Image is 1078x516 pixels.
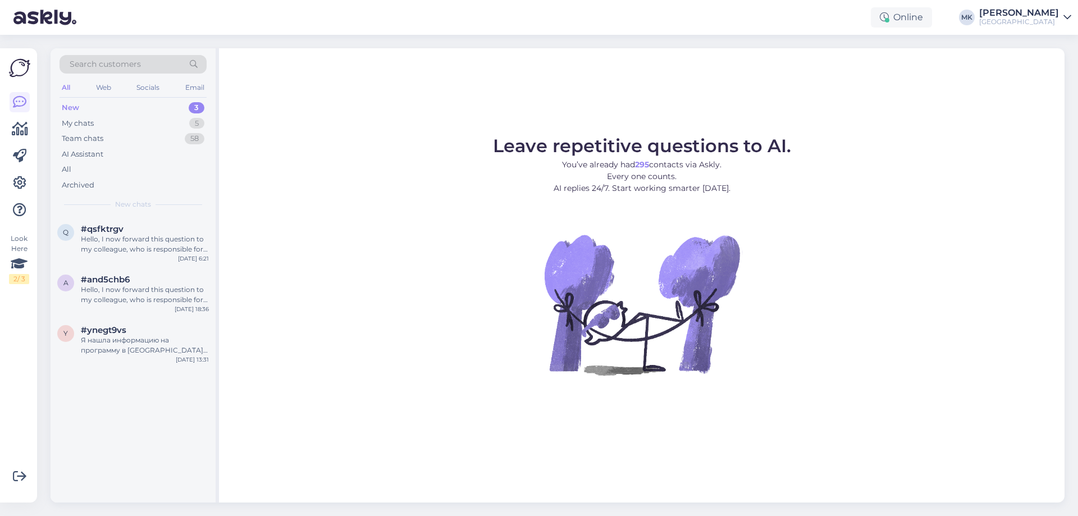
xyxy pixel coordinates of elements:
div: All [62,164,71,175]
span: q [63,228,68,236]
span: #qsfktrgv [81,224,124,234]
b: 295 [635,159,649,170]
span: Search customers [70,58,141,70]
div: [DATE] 18:36 [175,305,209,313]
img: No Chat active [541,203,743,405]
div: [DATE] 6:21 [178,254,209,263]
div: Web [94,80,113,95]
span: #and5chb6 [81,275,130,285]
div: Email [183,80,207,95]
span: #ynegt9vs [81,325,126,335]
div: Team chats [62,133,103,144]
img: Askly Logo [9,57,30,79]
span: Leave repetitive questions to AI. [493,135,791,157]
div: Archived [62,180,94,191]
div: Hello, I now forward this question to my colleague, who is responsible for this. The reply will b... [81,234,209,254]
div: Socials [134,80,162,95]
div: Look Here [9,234,29,284]
span: New chats [115,199,151,209]
div: MK [959,10,975,25]
div: 58 [185,133,204,144]
div: All [60,80,72,95]
div: [DATE] 13:31 [176,355,209,364]
span: y [63,329,68,337]
div: [PERSON_NAME] [979,8,1059,17]
div: Hello, I now forward this question to my colleague, who is responsible for this. The reply will b... [81,285,209,305]
div: Online [871,7,932,28]
span: a [63,278,68,287]
div: New [62,102,79,113]
a: [PERSON_NAME][GEOGRAPHIC_DATA] [979,8,1071,26]
div: Я нашла информацию на программу в [GEOGRAPHIC_DATA] и Мыдрику, поступила в [GEOGRAPHIC_DATA], это... [81,335,209,355]
div: [GEOGRAPHIC_DATA] [979,17,1059,26]
div: AI Assistant [62,149,103,160]
div: My chats [62,118,94,129]
p: You’ve already had contacts via Askly. Every one counts. AI replies 24/7. Start working smarter [... [493,159,791,194]
div: 2 / 3 [9,274,29,284]
div: 5 [189,118,204,129]
div: 3 [189,102,204,113]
